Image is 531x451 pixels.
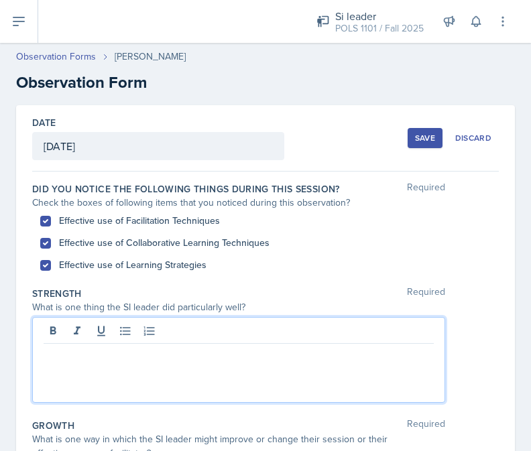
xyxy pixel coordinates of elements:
[407,287,445,300] span: Required
[408,128,442,148] button: Save
[407,182,445,196] span: Required
[59,258,206,272] label: Effective use of Learning Strategies
[448,128,499,148] button: Discard
[32,196,445,210] div: Check the boxes of following items that you noticed during this observation?
[335,21,424,36] div: POLS 1101 / Fall 2025
[59,236,270,250] label: Effective use of Collaborative Learning Techniques
[415,133,435,143] div: Save
[115,50,186,64] div: [PERSON_NAME]
[32,287,82,300] label: Strength
[32,419,74,432] label: Growth
[16,50,96,64] a: Observation Forms
[16,70,515,94] h2: Observation Form
[59,214,220,228] label: Effective use of Facilitation Techniques
[32,182,340,196] label: Did you notice the following things during this session?
[407,419,445,432] span: Required
[32,300,445,314] div: What is one thing the SI leader did particularly well?
[335,8,424,24] div: Si leader
[32,116,56,129] label: Date
[455,133,491,143] div: Discard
